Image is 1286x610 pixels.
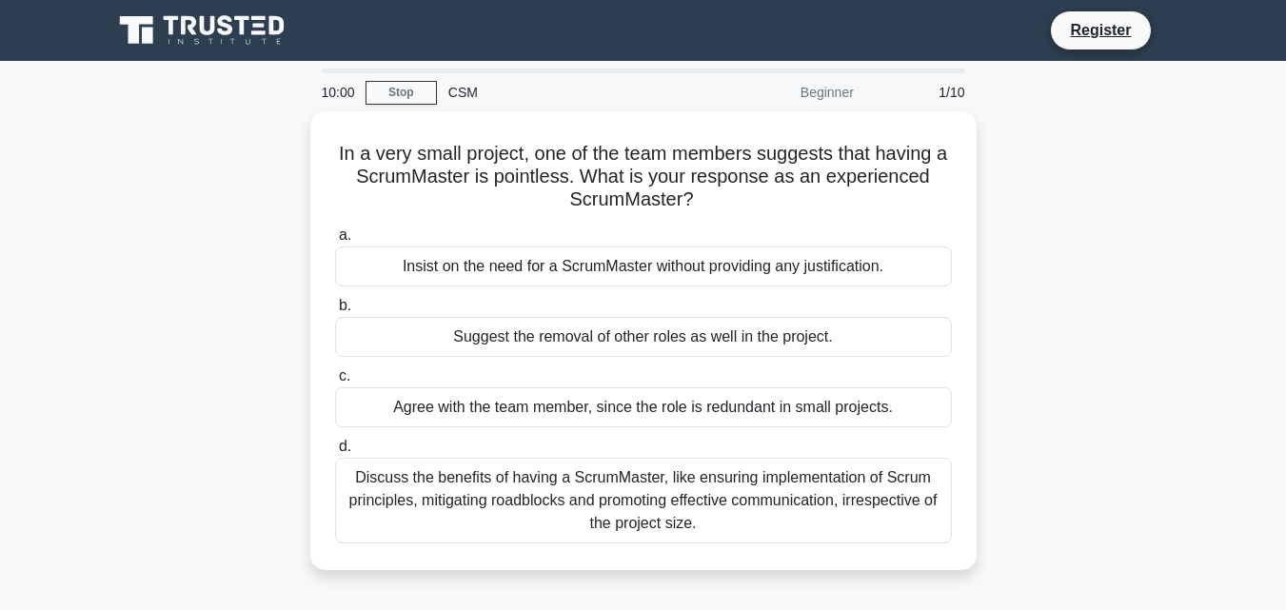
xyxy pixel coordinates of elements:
a: Stop [366,81,437,105]
div: Suggest the removal of other roles as well in the project. [335,317,952,357]
div: Discuss the benefits of having a ScrumMaster, like ensuring implementation of Scrum principles, m... [335,458,952,543]
div: 10:00 [310,73,366,111]
span: c. [339,367,350,384]
span: a. [339,226,351,243]
span: d. [339,438,351,454]
div: Insist on the need for a ScrumMaster without providing any justification. [335,246,952,286]
a: Register [1058,18,1142,42]
div: 1/10 [865,73,977,111]
div: Beginner [699,73,865,111]
div: CSM [437,73,699,111]
h5: In a very small project, one of the team members suggests that having a ScrumMaster is pointless.... [333,142,954,212]
div: Agree with the team member, since the role is redundant in small projects. [335,387,952,427]
span: b. [339,297,351,313]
